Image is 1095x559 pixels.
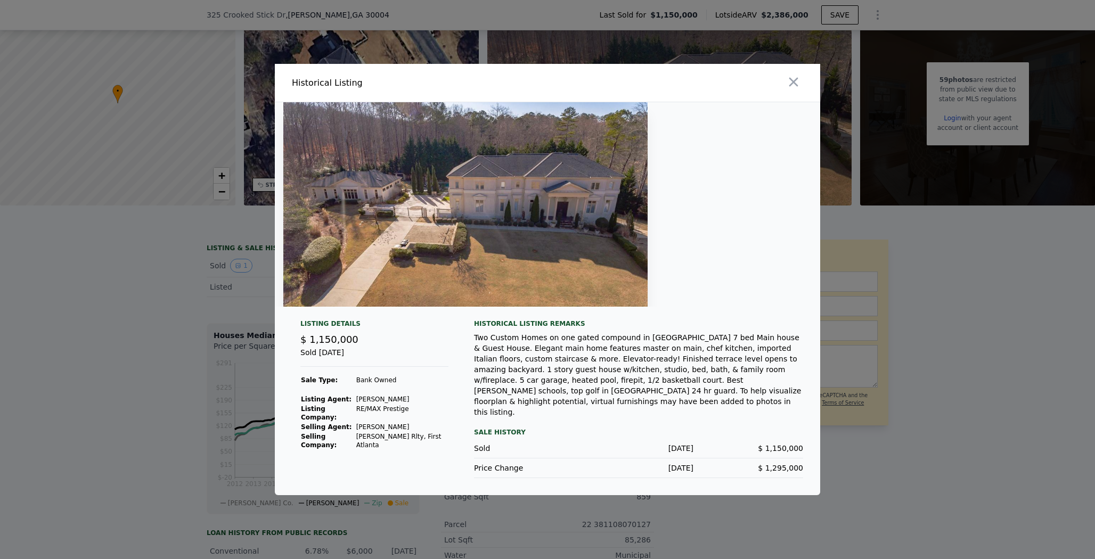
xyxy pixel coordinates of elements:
img: Property Img [283,102,648,307]
div: Sold [474,443,584,454]
td: RE/MAX Prestige [356,404,448,422]
td: [PERSON_NAME] Rlty, First Atlanta [356,432,448,450]
td: [PERSON_NAME] [356,422,448,432]
strong: Sale Type: [301,376,338,384]
td: [PERSON_NAME] [356,394,448,404]
div: Historical Listing remarks [474,319,803,328]
div: Sale History [474,426,803,439]
strong: Selling Company: [301,433,337,449]
span: $ 1,150,000 [758,444,803,453]
div: Price Change [474,463,584,473]
span: $ 1,150,000 [300,334,358,345]
span: $ 1,295,000 [758,464,803,472]
div: Two Custom Homes on one gated compound in [GEOGRAPHIC_DATA] 7 bed Main house & Guest House. Elega... [474,332,803,417]
div: [DATE] [584,463,693,473]
div: [DATE] [584,443,693,454]
div: Listing Details [300,319,448,332]
div: Historical Listing [292,77,543,89]
div: Sold [DATE] [300,347,448,367]
strong: Listing Company: [301,405,337,421]
strong: Listing Agent: [301,396,352,403]
td: Bank Owned [356,375,448,385]
strong: Selling Agent: [301,423,352,431]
